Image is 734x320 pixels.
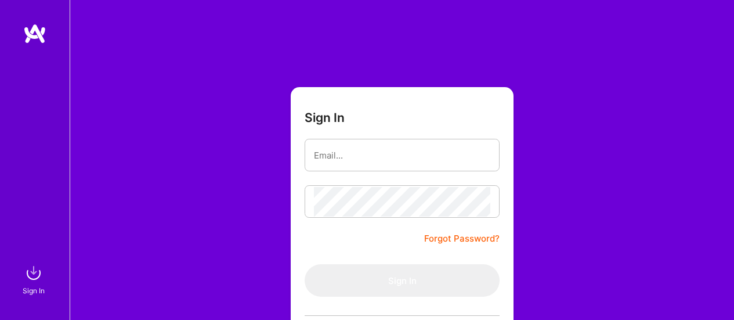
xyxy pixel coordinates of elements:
[23,23,46,44] img: logo
[305,110,345,125] h3: Sign In
[424,232,500,246] a: Forgot Password?
[24,261,45,297] a: sign inSign In
[23,285,45,297] div: Sign In
[314,141,490,170] input: Email...
[305,264,500,297] button: Sign In
[22,261,45,285] img: sign in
